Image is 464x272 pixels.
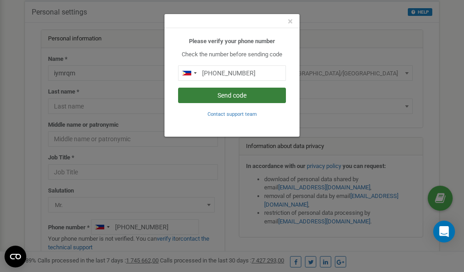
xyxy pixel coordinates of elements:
small: Contact support team [208,111,257,117]
a: Contact support team [208,110,257,117]
span: × [288,16,293,27]
button: Close [288,17,293,26]
button: Send code [178,88,286,103]
div: Open Intercom Messenger [433,221,455,242]
p: Check the number before sending code [178,50,286,59]
div: Telephone country code [179,66,199,80]
input: 0905 123 4567 [178,65,286,81]
button: Open CMP widget [5,246,26,267]
b: Please verify your phone number [189,38,275,45]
